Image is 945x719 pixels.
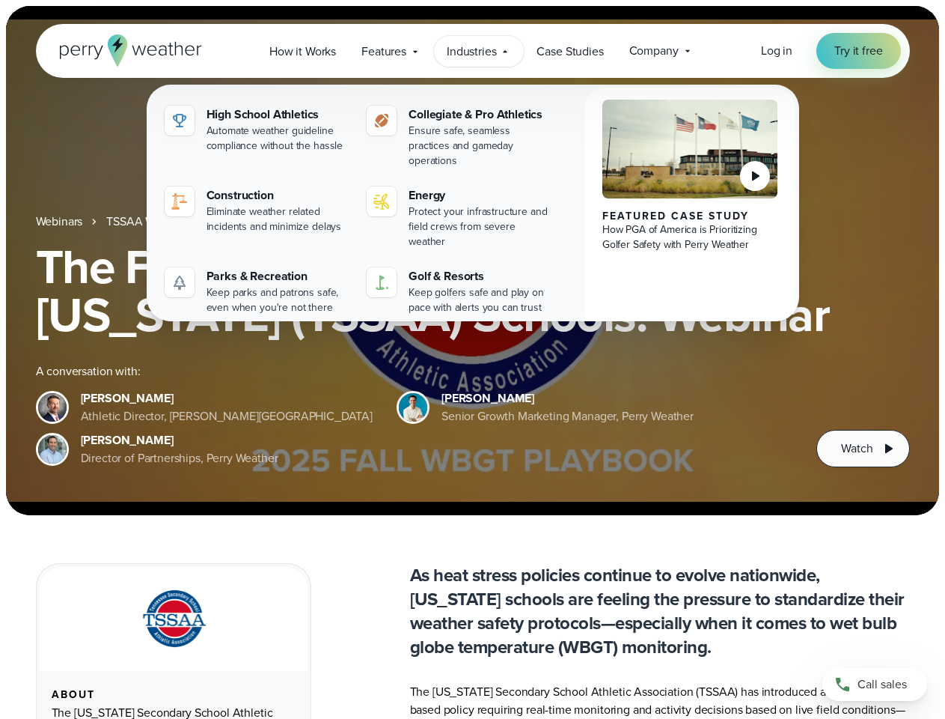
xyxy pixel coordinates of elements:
div: Automate weather guideline compliance without the hassle [207,124,349,154]
img: parks-icon-grey.svg [171,273,189,291]
div: Featured Case Study [602,210,778,222]
div: Athletic Director, [PERSON_NAME][GEOGRAPHIC_DATA] [81,407,373,425]
div: [PERSON_NAME] [81,431,278,449]
div: How PGA of America is Prioritizing Golfer Safety with Perry Weather [602,222,778,252]
div: Golf & Resorts [409,267,551,285]
div: Protect your infrastructure and field crews from severe weather [409,204,551,249]
div: [PERSON_NAME] [81,389,373,407]
img: Spencer Patton, Perry Weather [399,393,427,422]
div: About [52,689,296,701]
div: Keep golfers safe and play on pace with alerts you can trust [409,285,551,315]
a: Parks & Recreation Keep parks and patrons safe, even when you're not there [159,261,355,321]
span: Case Studies [536,43,603,61]
a: Golf & Resorts Keep golfers safe and play on pace with alerts you can trust [361,261,557,321]
div: [PERSON_NAME] [441,389,694,407]
div: Collegiate & Pro Athletics [409,106,551,124]
div: Ensure safe, seamless practices and gameday operations [409,124,551,169]
span: Features [361,43,406,61]
button: Watch [816,430,909,467]
a: High School Athletics Automate weather guideline compliance without the hassle [159,100,355,160]
a: Energy Protect your infrastructure and field crews from severe weather [361,180,557,255]
img: Jeff Wood [38,435,67,464]
a: Try it free [816,33,900,69]
div: Parks & Recreation [207,267,349,285]
span: How it Works [269,43,336,61]
img: construction perry weather [171,192,189,210]
p: As heat stress policies continue to evolve nationwide, [US_STATE] schools are feeling the pressur... [410,563,910,659]
a: Log in [761,42,792,60]
img: PGA of America, Frisco Campus [602,100,778,198]
h1: The Fall WBGT Playbook for [US_STATE] (TSSAA) Schools: Webinar [36,243,910,339]
div: Keep parks and patrons safe, even when you're not there [207,285,349,315]
span: Try it free [834,42,882,60]
a: Call sales [822,668,927,701]
div: Senior Growth Marketing Manager, Perry Weather [441,407,694,425]
nav: Breadcrumb [36,213,910,231]
div: Director of Partnerships, Perry Weather [81,449,278,467]
div: Construction [207,186,349,204]
img: TSSAA-Tennessee-Secondary-School-Athletic-Association.svg [123,585,224,653]
div: A conversation with: [36,362,793,380]
img: golf-iconV2.svg [373,273,391,291]
div: Eliminate weather related incidents and minimize delays [207,204,349,234]
a: Webinars [36,213,83,231]
span: Watch [841,440,872,458]
span: Log in [761,42,792,59]
a: construction perry weather Construction Eliminate weather related incidents and minimize delays [159,180,355,240]
a: How it Works [257,36,349,67]
a: Case Studies [524,36,616,67]
span: Company [629,42,679,60]
span: Industries [447,43,496,61]
div: High School Athletics [207,106,349,124]
img: Brian Wyatt [38,393,67,422]
img: proathletics-icon@2x-1.svg [373,112,391,130]
a: Collegiate & Pro Athletics Ensure safe, seamless practices and gameday operations [361,100,557,175]
a: TSSAA WBGT Fall Playbook [106,213,248,231]
span: Call sales [857,676,907,694]
div: Energy [409,186,551,204]
a: PGA of America, Frisco Campus Featured Case Study How PGA of America is Prioritizing Golfer Safet... [584,88,796,333]
img: highschool-icon.svg [171,112,189,130]
img: energy-icon@2x-1.svg [373,192,391,210]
